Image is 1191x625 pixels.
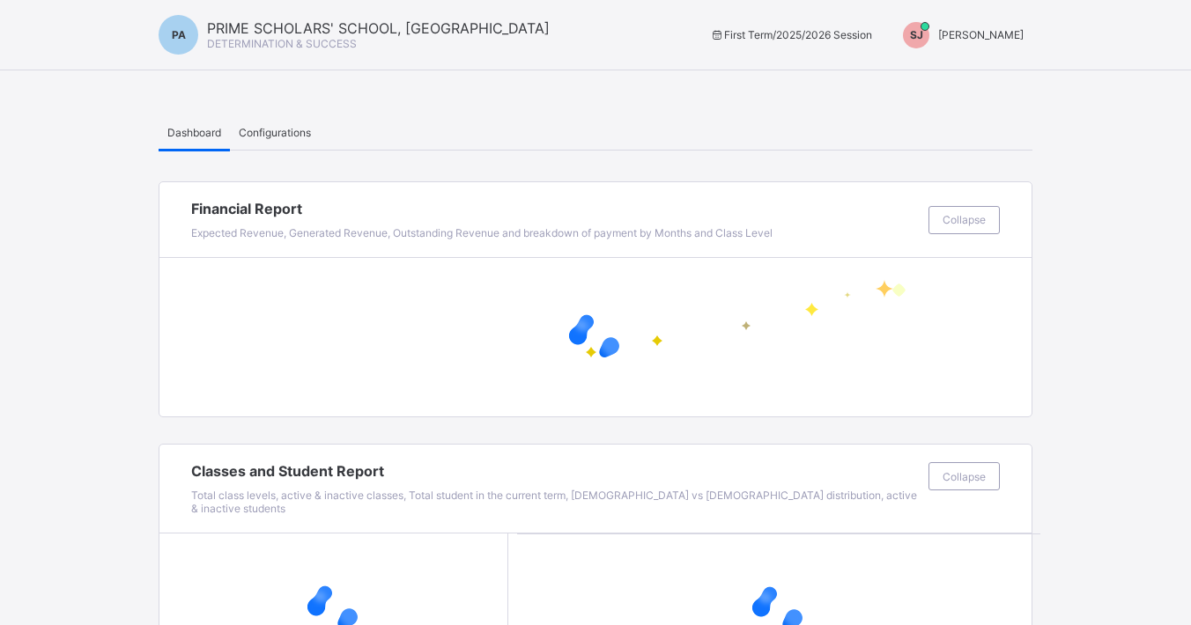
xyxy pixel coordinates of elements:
[191,489,917,515] span: Total class levels, active & inactive classes, Total student in the current term, [DEMOGRAPHIC_DA...
[167,126,221,139] span: Dashboard
[191,200,920,217] span: Financial Report
[943,213,986,226] span: Collapse
[191,462,920,480] span: Classes and Student Report
[207,37,357,50] span: DETERMINATION & SUCCESS
[910,28,923,41] span: SJ
[172,28,186,41] span: PA
[207,19,550,37] span: PRIME SCHOLARS' SCHOOL, [GEOGRAPHIC_DATA]
[239,126,311,139] span: Configurations
[191,226,773,239] span: Expected Revenue, Generated Revenue, Outstanding Revenue and breakdown of payment by Months and C...
[709,28,872,41] span: session/term information
[943,470,986,483] span: Collapse
[938,28,1024,41] span: [PERSON_NAME]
